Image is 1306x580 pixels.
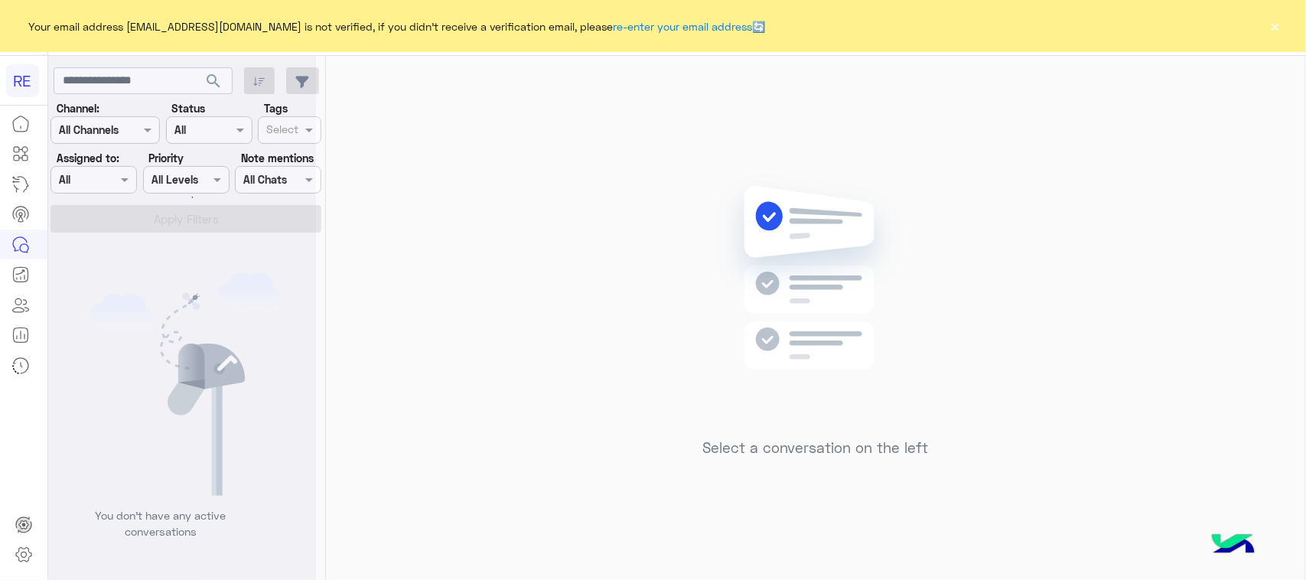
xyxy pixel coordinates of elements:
[264,121,298,141] div: Select
[1268,18,1283,34] button: ×
[705,174,927,428] img: no messages
[703,439,929,457] h5: Select a conversation on the left
[6,64,39,97] div: RE
[29,18,766,34] span: Your email address [EMAIL_ADDRESS][DOMAIN_NAME] is not verified, if you didn't receive a verifica...
[1207,519,1260,572] img: hulul-logo.png
[168,184,195,210] div: loading...
[614,20,753,33] a: re-enter your email address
